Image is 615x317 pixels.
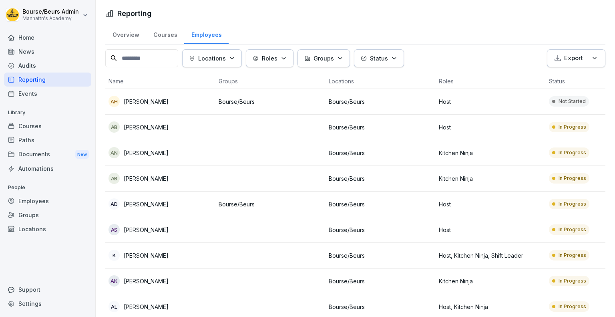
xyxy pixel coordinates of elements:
[4,119,91,133] a: Courses
[22,16,79,21] p: Manhattn's Academy
[370,54,388,63] p: Status
[559,277,586,285] p: In Progress
[559,175,586,182] p: In Progress
[329,226,432,234] p: Bourse/Beurs
[559,226,586,233] p: In Progress
[75,150,89,159] div: New
[4,208,91,222] a: Groups
[559,98,586,105] p: Not Started
[109,250,120,261] div: K
[439,97,543,106] p: Host
[564,54,583,63] p: Export
[559,200,586,208] p: In Progress
[4,283,91,297] div: Support
[559,252,586,259] p: In Progress
[4,30,91,44] a: Home
[219,97,322,106] p: Bourse/Beurs
[439,200,543,208] p: Host
[326,74,436,89] th: Locations
[124,123,169,131] p: [PERSON_NAME]
[109,96,120,107] div: ah
[124,174,169,183] p: [PERSON_NAME]
[215,74,326,89] th: Groups
[329,174,432,183] p: Bourse/Beurs
[4,87,91,101] a: Events
[109,198,120,210] div: AD
[109,147,120,158] div: AN
[182,49,242,67] button: Locations
[109,173,120,184] div: AB
[329,149,432,157] p: Bourse/Beurs
[184,24,229,44] a: Employees
[439,174,543,183] p: Kitchen Ninja
[124,277,169,285] p: [PERSON_NAME]
[109,121,120,133] div: AB
[219,200,322,208] p: Bourse/Beurs
[124,303,169,311] p: [PERSON_NAME]
[4,181,91,194] p: People
[4,162,91,176] a: Automations
[314,54,334,63] p: Groups
[439,277,543,285] p: Kitchen Ninja
[559,149,586,156] p: In Progress
[439,123,543,131] p: Host
[439,226,543,234] p: Host
[4,73,91,87] a: Reporting
[262,54,277,63] p: Roles
[109,301,120,312] div: AL
[146,24,184,44] a: Courses
[198,54,226,63] p: Locations
[124,200,169,208] p: [PERSON_NAME]
[559,123,586,131] p: In Progress
[4,194,91,208] a: Employees
[354,49,404,67] button: Status
[109,224,120,235] div: AS
[4,147,91,162] a: DocumentsNew
[439,149,543,157] p: Kitchen Ninja
[4,222,91,236] a: Locations
[246,49,293,67] button: Roles
[329,303,432,311] p: Bourse/Beurs
[436,74,546,89] th: Roles
[329,200,432,208] p: Bourse/Beurs
[439,251,543,260] p: Host, Kitchen Ninja, Shift Leader
[4,147,91,162] div: Documents
[297,49,350,67] button: Groups
[329,97,432,106] p: Bourse/Beurs
[4,297,91,311] a: Settings
[117,8,152,19] h1: Reporting
[124,149,169,157] p: [PERSON_NAME]
[124,226,169,234] p: [PERSON_NAME]
[4,133,91,147] a: Paths
[559,303,586,310] p: In Progress
[329,277,432,285] p: Bourse/Beurs
[547,49,605,67] button: Export
[105,24,146,44] a: Overview
[329,251,432,260] p: Bourse/Beurs
[4,106,91,119] p: Library
[22,8,79,15] p: Bourse/Beurs Admin
[105,74,215,89] th: Name
[329,123,432,131] p: Bourse/Beurs
[109,275,120,287] div: AK
[4,59,91,73] a: Audits
[124,97,169,106] p: [PERSON_NAME]
[4,44,91,59] a: News
[124,251,169,260] p: [PERSON_NAME]
[439,303,543,311] p: Host, Kitchen Ninja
